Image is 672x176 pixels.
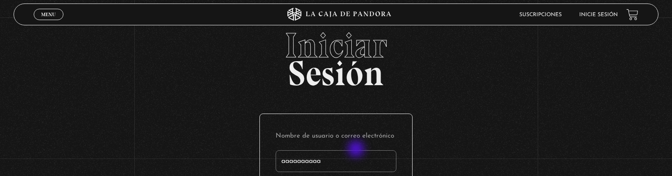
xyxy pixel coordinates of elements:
label: Nombre de usuario o correo electrónico [276,130,396,143]
span: Cerrar [38,19,59,25]
a: Suscripciones [519,12,562,17]
a: View your shopping cart [626,9,638,21]
h2: Sesión [14,28,659,84]
span: Iniciar [14,28,659,63]
span: Menu [41,12,56,17]
a: Inicie sesión [579,12,618,17]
